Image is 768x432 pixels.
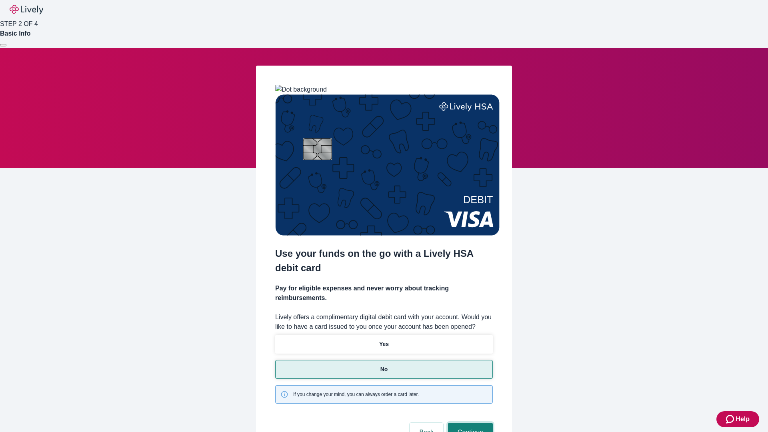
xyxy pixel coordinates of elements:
button: No [275,360,493,379]
p: Yes [379,340,389,348]
img: Dot background [275,85,327,94]
h2: Use your funds on the go with a Lively HSA debit card [275,246,493,275]
img: Lively [10,5,43,14]
svg: Zendesk support icon [726,414,736,424]
p: No [380,365,388,374]
button: Zendesk support iconHelp [716,411,759,427]
label: Lively offers a complimentary digital debit card with your account. Would you like to have a card... [275,312,493,332]
span: Help [736,414,750,424]
span: If you change your mind, you can always order a card later. [293,391,419,398]
img: Debit card [275,94,500,236]
h4: Pay for eligible expenses and never worry about tracking reimbursements. [275,284,493,303]
button: Yes [275,335,493,354]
